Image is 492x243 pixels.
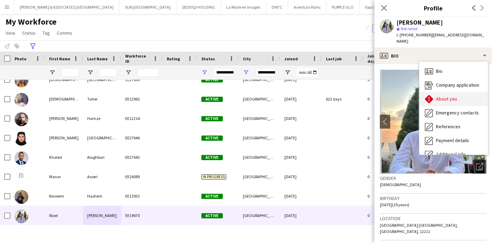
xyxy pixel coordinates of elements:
h3: Location [380,215,486,222]
input: Workforce ID Filter Input [138,68,158,77]
img: Crew avatar or photo [380,70,486,174]
div: Bio [374,47,492,64]
div: [GEOGRAPHIC_DATA] [239,128,280,147]
div: Open photos pop-in [473,160,486,174]
button: Open Filter Menu [87,69,93,76]
span: Jobs (last 90 days) [367,53,396,64]
a: Status [19,28,38,37]
button: Open Filter Menu [49,69,55,76]
span: Active [201,213,223,218]
div: 0 [363,70,408,89]
input: First Name Filter Input [62,68,79,77]
span: | [EMAIL_ADDRESS][DOMAIN_NAME] [397,32,484,44]
div: Emergency contacts [419,106,488,120]
span: Rating [167,56,180,61]
span: Company application [436,82,479,88]
span: Active [201,77,223,83]
a: View [3,28,18,37]
div: [PERSON_NAME] [83,206,121,225]
div: [DATE] [280,206,322,225]
div: [DATE] [280,148,322,167]
span: Status [22,30,36,36]
span: Active [201,97,223,102]
img: Manar Asseri [15,171,28,184]
button: La Mode en Images [221,0,266,14]
button: Everyone5,747 [372,24,407,33]
img: Khaled Alaghbari [15,151,28,165]
span: Additional info [436,151,466,157]
div: Manar [45,167,83,186]
img: Raneem Hashem [15,190,28,204]
button: PURPLE GLO [326,0,359,14]
span: First Name [49,56,70,61]
span: Comms [57,30,72,36]
div: [DATE] [280,186,322,206]
button: Open Filter Menu [284,69,291,76]
div: [DATE] [280,89,322,109]
div: EE19670 [121,206,163,225]
div: [GEOGRAPHIC_DATA] [239,186,280,206]
div: [PERSON_NAME] [397,19,443,26]
div: Khaled [45,148,83,167]
div: Alaghbari [83,148,121,167]
button: Open Filter Menu [243,69,249,76]
span: Tag [43,30,50,36]
div: Asseri [83,167,121,186]
div: [GEOGRAPHIC_DATA] [239,70,280,89]
div: EE27669 [121,70,163,89]
span: Joined [284,56,298,61]
div: [PERSON_NAME] [45,109,83,128]
app-action-btn: Advanced filters [29,42,37,50]
div: Taher [83,89,121,109]
div: 0 [363,186,408,206]
div: [GEOGRAPHIC_DATA] [239,109,280,128]
span: Payment details [436,137,469,144]
img: Jana Alsamaa [15,132,28,146]
div: [DATE] [280,70,322,89]
button: DWTC [266,0,288,14]
h3: Birthday [380,195,486,201]
button: [PERSON_NAME] & ASSOCIATES [GEOGRAPHIC_DATA] [14,0,119,14]
span: [GEOGRAPHIC_DATA] [GEOGRAPHIC_DATA], [GEOGRAPHIC_DATA], 12211 [380,223,458,234]
span: Active [201,155,223,160]
div: 0 [363,167,408,186]
a: Comms [54,28,75,37]
div: Company application [419,78,488,92]
span: Photo [15,56,26,61]
span: Last Name [87,56,108,61]
div: Additional info [419,148,488,162]
div: EE12963 [121,89,163,109]
button: Open Filter Menu [125,69,131,76]
span: Active [201,116,223,121]
div: [GEOGRAPHIC_DATA] [239,148,280,167]
div: [DEMOGRAPHIC_DATA] [45,89,83,109]
div: EE27643 [121,148,163,167]
div: [DATE] [280,167,322,186]
span: Active [201,194,223,199]
div: EE27646 [121,128,163,147]
div: [GEOGRAPHIC_DATA] [239,89,280,109]
div: [GEOGRAPHIC_DATA] [83,70,121,89]
div: 0 [363,109,408,128]
div: [DATE] [280,109,322,128]
button: SUR [GEOGRAPHIC_DATA] [119,0,176,14]
button: Open Filter Menu [201,69,208,76]
span: Not rated [401,26,417,31]
span: Last job [326,56,341,61]
span: Status [201,56,215,61]
div: Wael [45,206,83,225]
div: [PERSON_NAME] [45,128,83,147]
input: Last Name Filter Input [100,68,117,77]
span: [DEMOGRAPHIC_DATA] [380,182,421,187]
span: [DATE] (29 years) [380,202,409,207]
img: Islam Taher [15,93,28,107]
img: Jamal Hamze [15,112,28,126]
div: About you [419,92,488,106]
div: 623 days [322,89,363,109]
div: [GEOGRAPHIC_DATA] [239,206,280,225]
div: Raneem [45,186,83,206]
span: City [243,56,251,61]
div: 0 [363,148,408,167]
span: Workforce ID [125,53,150,64]
div: [DATE] [280,128,322,147]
